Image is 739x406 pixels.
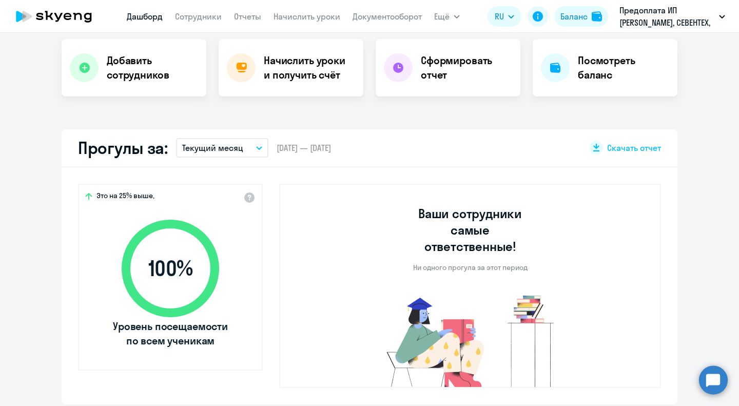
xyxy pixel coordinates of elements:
[175,11,222,22] a: Сотрудники
[592,11,602,22] img: balance
[413,263,528,272] p: Ни одного прогула за этот период
[434,6,460,27] button: Ещё
[607,142,661,153] span: Скачать отчет
[111,319,229,348] span: Уровень посещаемости по всем ученикам
[619,4,715,29] p: Предоплата ИП [PERSON_NAME], СЕВЕНТЕХ, ООО
[107,53,198,82] h4: Добавить сотрудников
[277,142,331,153] span: [DATE] — [DATE]
[578,53,669,82] h4: Посмотреть баланс
[127,11,163,22] a: Дашборд
[495,10,504,23] span: RU
[96,191,154,203] span: Это на 25% выше,
[78,138,168,158] h2: Прогулы за:
[560,10,588,23] div: Баланс
[182,142,243,154] p: Текущий месяц
[554,6,608,27] button: Балансbalance
[614,4,730,29] button: Предоплата ИП [PERSON_NAME], СЕВЕНТЕХ, ООО
[176,138,268,158] button: Текущий месяц
[274,11,340,22] a: Начислить уроки
[111,256,229,281] span: 100 %
[488,6,521,27] button: RU
[434,10,450,23] span: Ещё
[367,293,573,387] img: no-truants
[353,11,422,22] a: Документооборот
[264,53,353,82] h4: Начислить уроки и получить счёт
[421,53,512,82] h4: Сформировать отчет
[234,11,261,22] a: Отчеты
[404,205,536,255] h3: Ваши сотрудники самые ответственные!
